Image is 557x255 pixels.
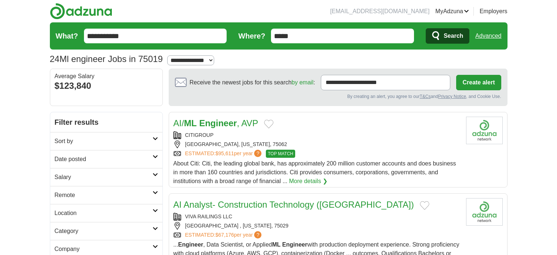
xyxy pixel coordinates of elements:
label: Where? [238,30,265,41]
h2: Category [55,227,153,236]
span: $67,176 [215,232,234,238]
a: Location [50,204,162,222]
a: Privacy Notice [438,94,466,99]
button: Add to favorite jobs [264,120,274,128]
h1: Ml engineer Jobs in 75019 [50,54,163,64]
a: Employers [480,7,507,16]
span: $95,611 [215,150,234,156]
strong: Engineer [199,118,237,128]
a: Salary [50,168,162,186]
label: What? [56,30,78,41]
span: Receive the newest jobs for this search : [190,78,315,87]
a: More details ❯ [289,177,327,186]
button: Add to favorite jobs [420,201,429,210]
h2: Date posted [55,155,153,164]
div: [GEOGRAPHIC_DATA] , [US_STATE], 75029 [173,222,460,230]
a: Date posted [50,150,162,168]
h2: Filter results [50,112,162,132]
span: About Citi: Citi, the leading global bank, has approximately 200 million customer accounts and do... [173,160,456,184]
span: TOP MATCH [266,150,295,158]
div: [GEOGRAPHIC_DATA], [US_STATE], 75062 [173,141,460,148]
a: Remote [50,186,162,204]
a: by email [292,79,314,85]
a: ESTIMATED:$95,611per year? [185,150,263,158]
strong: ML [272,241,281,248]
span: ? [254,231,261,238]
h2: Sort by [55,137,153,146]
a: Category [50,222,162,240]
h2: Location [55,209,153,218]
span: Search [444,29,463,43]
div: $123,840 [55,79,158,92]
span: ? [254,150,261,157]
strong: Engineer [178,241,203,248]
h2: Company [55,245,153,254]
h2: Remote [55,191,153,200]
img: Company logo [466,198,503,226]
a: Advanced [475,29,501,43]
a: AI/ML Engineer, AVP [173,118,259,128]
img: Company logo [466,117,503,144]
a: MyAdzuna [435,7,469,16]
button: Create alert [456,75,501,90]
span: 24 [50,52,60,66]
a: T&Cs [419,94,430,99]
a: AI Analyst- Construction Technology ([GEOGRAPHIC_DATA]) [173,200,414,210]
div: CITIGROUP [173,131,460,139]
a: ESTIMATED:$67,176per year? [185,231,263,239]
div: By creating an alert, you agree to our and , and Cookie Use. [175,93,501,100]
button: Search [426,28,469,44]
strong: ML [184,118,197,128]
img: Adzuna logo [50,3,112,19]
div: Average Salary [55,73,158,79]
strong: Engineer [282,241,307,248]
div: VIVA RAILINGS LLC [173,213,460,221]
h2: Salary [55,173,153,182]
a: Sort by [50,132,162,150]
li: [EMAIL_ADDRESS][DOMAIN_NAME] [330,7,429,16]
